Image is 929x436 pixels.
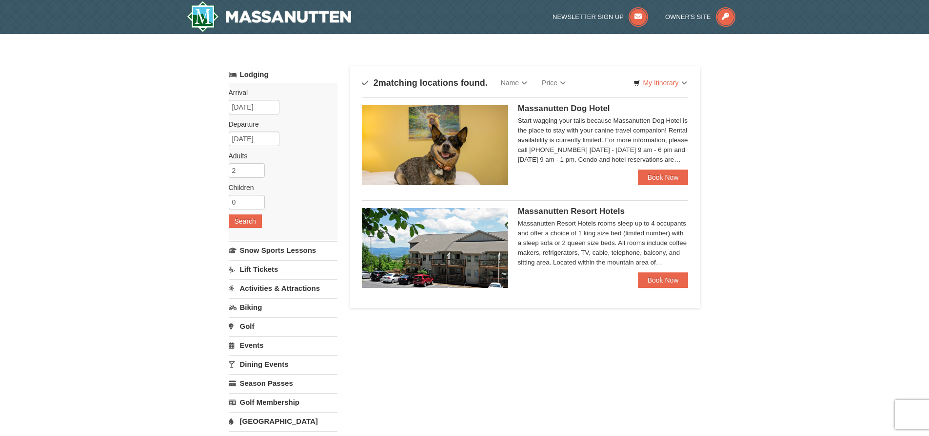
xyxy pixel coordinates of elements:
[553,13,648,20] a: Newsletter Sign Up
[534,73,573,93] a: Price
[229,355,337,373] a: Dining Events
[553,13,624,20] span: Newsletter Sign Up
[229,66,337,83] a: Lodging
[229,119,330,129] label: Departure
[229,374,337,392] a: Season Passes
[229,279,337,297] a: Activities & Attractions
[187,1,352,32] img: Massanutten Resort Logo
[229,260,337,278] a: Lift Tickets
[518,104,610,113] span: Massanutten Dog Hotel
[665,13,711,20] span: Owner's Site
[518,116,689,165] div: Start wagging your tails because Massanutten Dog Hotel is the place to stay with your canine trav...
[362,105,508,185] img: 27428181-5-81c892a3.jpg
[229,241,337,259] a: Snow Sports Lessons
[627,76,693,90] a: My Itinerary
[374,78,378,88] span: 2
[518,207,625,216] span: Massanutten Resort Hotels
[229,412,337,430] a: [GEOGRAPHIC_DATA]
[665,13,735,20] a: Owner's Site
[229,151,330,161] label: Adults
[362,208,508,288] img: 19219026-1-e3b4ac8e.jpg
[229,336,337,354] a: Events
[229,393,337,411] a: Golf Membership
[518,219,689,267] div: Massanutten Resort Hotels rooms sleep up to 4 occupants and offer a choice of 1 king size bed (li...
[229,88,330,97] label: Arrival
[362,78,488,88] h4: matching locations found.
[229,317,337,335] a: Golf
[229,214,262,228] button: Search
[494,73,534,93] a: Name
[229,298,337,316] a: Biking
[638,170,689,185] a: Book Now
[187,1,352,32] a: Massanutten Resort
[229,183,330,192] label: Children
[638,272,689,288] a: Book Now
